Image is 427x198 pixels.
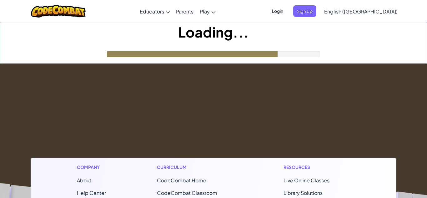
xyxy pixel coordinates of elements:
[268,5,287,17] button: Login
[157,177,206,184] span: CodeCombat Home
[173,3,197,20] a: Parents
[284,190,323,196] a: Library Solutions
[0,22,427,42] h1: Loading...
[200,8,210,15] span: Play
[293,5,316,17] button: Sign Up
[77,177,91,184] a: About
[157,190,217,196] a: CodeCombat Classroom
[77,164,106,170] h1: Company
[284,164,350,170] h1: Resources
[324,8,398,15] span: English ([GEOGRAPHIC_DATA])
[284,177,329,184] a: Live Online Classes
[31,5,86,18] img: CodeCombat logo
[197,3,219,20] a: Play
[157,164,233,170] h1: Curriculum
[140,8,164,15] span: Educators
[137,3,173,20] a: Educators
[77,190,106,196] a: Help Center
[321,3,401,20] a: English ([GEOGRAPHIC_DATA])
